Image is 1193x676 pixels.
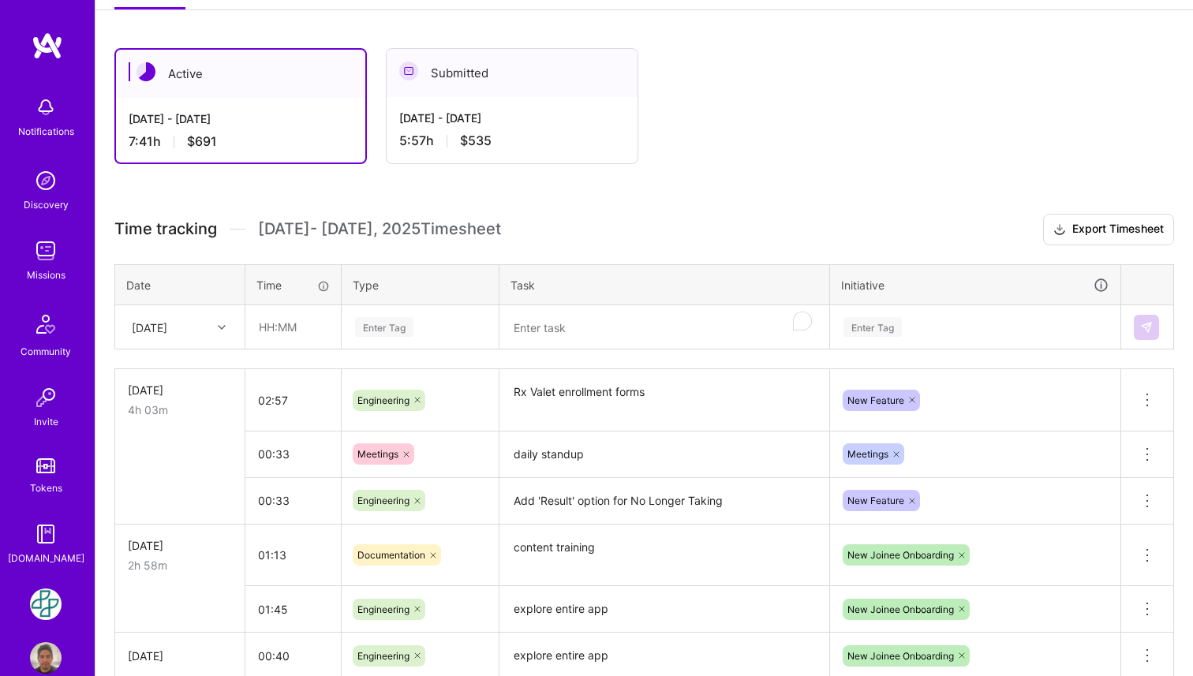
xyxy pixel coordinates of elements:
[30,518,62,550] img: guide book
[841,276,1109,294] div: Initiative
[357,549,425,561] span: Documentation
[30,235,62,267] img: teamwork
[128,382,232,398] div: [DATE]
[357,394,410,406] span: Engineering
[246,306,340,348] input: HH:MM
[499,264,830,305] th: Task
[21,343,71,360] div: Community
[357,650,410,662] span: Engineering
[460,133,492,149] span: $535
[129,133,353,150] div: 7:41 h
[1043,214,1174,245] button: Export Timesheet
[114,219,217,239] span: Time tracking
[128,557,232,573] div: 2h 58m
[357,495,410,506] span: Engineering
[847,448,888,460] span: Meetings
[258,219,501,239] span: [DATE] - [DATE] , 2025 Timesheet
[36,458,55,473] img: tokens
[30,588,62,620] img: Counter Health: Team for Counter Health
[501,480,828,523] textarea: Add 'Result' option for No Longer Taking
[501,433,828,476] textarea: daily standup
[34,413,58,430] div: Invite
[115,264,245,305] th: Date
[355,315,413,339] div: Enter Tag
[357,448,398,460] span: Meetings
[847,495,904,506] span: New Feature
[245,433,341,475] input: HH:MM
[27,267,65,283] div: Missions
[245,588,341,630] input: HH:MM
[387,49,638,97] div: Submitted
[399,133,625,149] div: 5:57 h
[30,382,62,413] img: Invite
[501,588,828,631] textarea: explore entire app
[1053,222,1066,238] i: icon Download
[128,537,232,554] div: [DATE]
[501,371,828,430] textarea: Rx Valet enrollment forms
[218,323,226,331] i: icon Chevron
[30,642,62,674] img: User Avatar
[26,642,65,674] a: User Avatar
[24,196,69,213] div: Discovery
[245,534,341,576] input: HH:MM
[30,165,62,196] img: discovery
[245,379,341,421] input: HH:MM
[128,401,232,418] div: 4h 03m
[128,648,232,664] div: [DATE]
[847,549,954,561] span: New Joinee Onboarding
[501,307,828,349] textarea: To enrich screen reader interactions, please activate Accessibility in Grammarly extension settings
[30,92,62,123] img: bell
[27,305,65,343] img: Community
[116,50,365,98] div: Active
[129,110,353,127] div: [DATE] - [DATE]
[30,480,62,496] div: Tokens
[342,264,499,305] th: Type
[132,319,167,335] div: [DATE]
[1140,321,1153,334] img: Submit
[843,315,902,339] div: Enter Tag
[847,603,954,615] span: New Joinee Onboarding
[847,394,904,406] span: New Feature
[18,123,74,140] div: Notifications
[399,110,625,126] div: [DATE] - [DATE]
[245,480,341,521] input: HH:MM
[256,277,330,293] div: Time
[501,526,828,585] textarea: content training
[137,62,155,81] img: Active
[847,650,954,662] span: New Joinee Onboarding
[357,603,410,615] span: Engineering
[399,62,418,80] img: Submitted
[187,133,217,150] span: $691
[26,588,65,620] a: Counter Health: Team for Counter Health
[8,550,84,566] div: [DOMAIN_NAME]
[32,32,63,60] img: logo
